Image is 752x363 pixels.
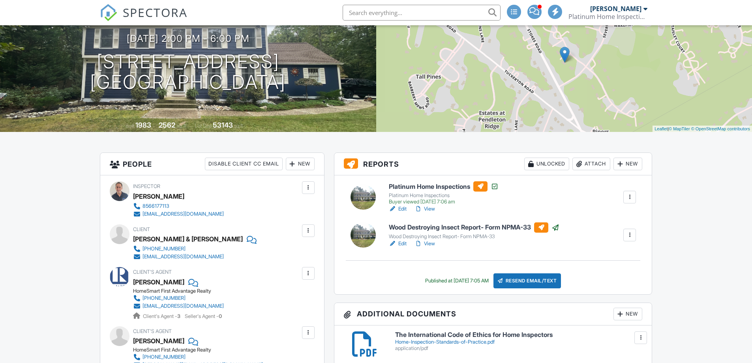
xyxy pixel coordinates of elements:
[143,211,224,217] div: [EMAIL_ADDRESS][DOMAIN_NAME]
[414,205,435,213] a: View
[159,121,175,129] div: 2562
[219,313,222,319] strong: 0
[143,203,169,209] div: 8566177113
[343,5,501,21] input: Search everything...
[389,233,559,240] div: Wood Destroying Insect Report- Form NPMA-33
[143,313,182,319] span: Client's Agent -
[414,240,435,248] a: View
[205,158,283,170] div: Disable Client CC Email
[143,295,186,301] div: [PHONE_NUMBER]
[126,123,134,129] span: Built
[123,4,188,21] span: SPECTORA
[669,126,690,131] a: © MapTiler
[100,4,117,21] img: The Best Home Inspection Software - Spectora
[213,121,233,129] div: 53143
[334,303,652,325] h3: Additional Documents
[133,245,250,253] a: [PHONE_NUMBER]
[653,126,752,132] div: |
[133,328,172,334] span: Client's Agent
[613,308,642,320] div: New
[177,313,180,319] strong: 3
[395,345,643,352] div: application/pdf
[389,181,499,205] a: Platinum Home Inspections Platinum Home Inspections Buyer viewed [DATE] 7:06 am
[100,153,324,175] h3: People
[100,11,188,27] a: SPECTORA
[133,183,160,189] span: Inspector
[133,353,263,361] a: [PHONE_NUMBER]
[568,13,647,21] div: Platinum Home Inspections
[691,126,750,131] a: © OpenStreetMap contributors
[395,331,643,339] h6: The International Code of Ethics for Home Inspectors
[389,181,499,192] h6: Platinum Home Inspections
[133,294,224,302] a: [PHONE_NUMBER]
[195,123,212,129] span: Lot Size
[286,158,315,170] div: New
[133,335,184,347] a: [PERSON_NAME]
[143,354,186,360] div: [PHONE_NUMBER]
[572,158,610,170] div: Attach
[389,192,499,199] div: Platinum Home Inspections
[389,222,559,240] a: Wood Destroying Insect Report- Form NPMA-33 Wood Destroying Insect Report- Form NPMA-33
[389,199,499,205] div: Buyer viewed [DATE] 7:06 am
[143,303,224,309] div: [EMAIL_ADDRESS][DOMAIN_NAME]
[135,121,151,129] div: 1983
[395,331,643,352] a: The International Code of Ethics for Home Inspectors Home-Inspection-Standards-of-Practice.pdf ap...
[395,339,643,345] div: Home-Inspection-Standards-of-Practice.pdf
[133,269,172,275] span: Client's Agent
[133,233,243,245] div: [PERSON_NAME] & [PERSON_NAME]
[389,240,407,248] a: Edit
[133,288,230,294] div: HomeSmart First Advantage Realty
[234,123,244,129] span: sq.ft.
[185,313,222,319] span: Seller's Agent -
[133,210,224,218] a: [EMAIL_ADDRESS][DOMAIN_NAME]
[90,51,286,93] h1: [STREET_ADDRESS] [GEOGRAPHIC_DATA]
[334,153,652,175] h3: Reports
[127,33,249,44] h3: [DATE] 2:00 pm - 6:00 pm
[389,222,559,233] h6: Wood Destroying Insect Report- Form NPMA-33
[176,123,188,129] span: sq. ft.
[389,205,407,213] a: Edit
[590,5,641,13] div: [PERSON_NAME]
[524,158,569,170] div: Unlocked
[613,158,642,170] div: New
[133,202,224,210] a: 8566177113
[143,254,224,260] div: [EMAIL_ADDRESS][DOMAIN_NAME]
[133,302,224,310] a: [EMAIL_ADDRESS][DOMAIN_NAME]
[143,246,186,252] div: [PHONE_NUMBER]
[654,126,668,131] a: Leaflet
[425,278,489,284] div: Published at [DATE] 7:05 AM
[133,253,250,261] a: [EMAIL_ADDRESS][DOMAIN_NAME]
[133,190,184,202] div: [PERSON_NAME]
[133,347,269,353] div: HomeSmart First Advantage Realty
[133,226,150,232] span: Client
[493,273,561,288] div: Resend Email/Text
[133,276,184,288] a: [PERSON_NAME]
